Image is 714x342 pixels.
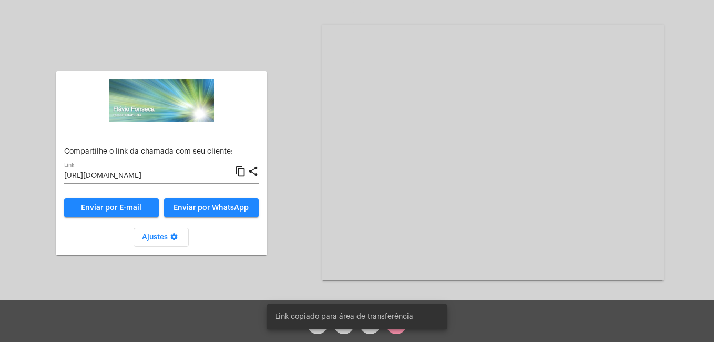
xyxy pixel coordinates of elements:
span: Ajustes [142,234,180,241]
button: Enviar por WhatsApp [164,198,259,217]
a: Enviar por E-mail [64,198,159,217]
span: Link copiado para área de transferência [275,311,413,322]
button: Ajustes [134,228,189,247]
mat-icon: share [248,165,259,178]
img: ad486f29-800c-4119-1513-e8219dc03dae.png [109,79,214,122]
mat-icon: settings [168,233,180,245]
span: Enviar por WhatsApp [174,204,249,212]
p: Compartilhe o link da chamada com seu cliente: [64,148,259,156]
span: Enviar por E-mail [81,204,141,212]
mat-icon: content_copy [235,165,246,178]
